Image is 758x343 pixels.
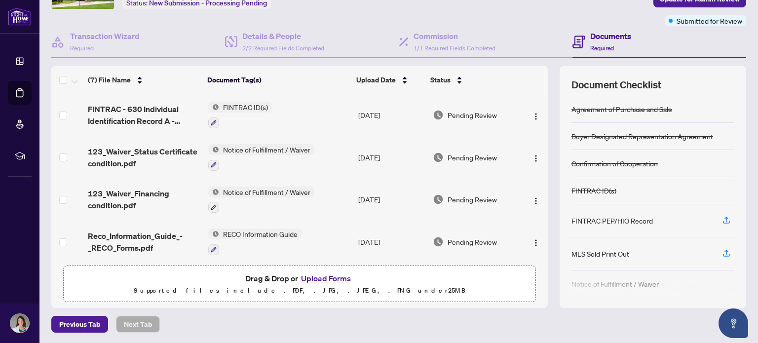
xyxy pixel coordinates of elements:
button: Logo [528,107,544,123]
span: Required [590,44,614,52]
img: Document Status [433,194,444,205]
th: Upload Date [352,66,426,94]
span: RECO Information Guide [219,229,302,239]
span: FINTRAC - 630 Individual Identification Record A - PropTx-OREA_[DATE] 14_49_49.pdf [88,103,200,127]
img: Logo [532,113,540,120]
div: FINTRAC ID(s) [571,185,616,196]
button: Open asap [719,308,748,338]
th: Document Tag(s) [203,66,353,94]
span: Reco_Information_Guide_-_RECO_Forms.pdf [88,230,200,254]
span: 123_Waiver_Status Certificate condition.pdf [88,146,200,169]
button: Status IconFINTRAC ID(s) [208,102,272,128]
button: Logo [528,234,544,250]
span: Drag & Drop or [245,272,354,285]
button: Upload Forms [298,272,354,285]
span: Pending Review [448,194,497,205]
span: Required [70,44,94,52]
img: Logo [532,154,540,162]
span: Notice of Fulfillment / Waiver [219,187,314,197]
button: Logo [528,191,544,207]
span: 2/2 Required Fields Completed [242,44,324,52]
h4: Details & People [242,30,324,42]
span: Pending Review [448,152,497,163]
div: Confirmation of Cooperation [571,158,658,169]
button: Status IconNotice of Fulfillment / Waiver [208,144,314,171]
span: 123_Waiver_Financing condition.pdf [88,188,200,211]
span: Status [430,75,451,85]
span: Previous Tab [59,316,100,332]
span: Pending Review [448,110,497,120]
span: FINTRAC ID(s) [219,102,272,113]
img: Document Status [433,236,444,247]
th: (7) File Name [84,66,203,94]
h4: Transaction Wizard [70,30,140,42]
td: [DATE] [354,94,429,136]
button: Logo [528,150,544,165]
img: Status Icon [208,144,219,155]
p: Supported files include .PDF, .JPG, .JPEG, .PNG under 25 MB [70,285,530,297]
img: Status Icon [208,229,219,239]
button: Next Tab [116,316,160,333]
img: logo [8,7,32,26]
img: Status Icon [208,102,219,113]
button: Status IconNotice of Fulfillment / Waiver [208,187,314,213]
span: Document Checklist [571,78,661,92]
td: [DATE] [354,136,429,179]
span: Upload Date [356,75,396,85]
span: 1/1 Required Fields Completed [414,44,495,52]
img: Logo [532,197,540,205]
h4: Documents [590,30,631,42]
td: [DATE] [354,179,429,221]
div: FINTRAC PEP/HIO Record [571,215,653,226]
div: Buyer Designated Representation Agreement [571,131,713,142]
h4: Commission [414,30,495,42]
img: Logo [532,239,540,247]
span: Submitted for Review [677,15,742,26]
button: Status IconRECO Information Guide [208,229,302,255]
span: (7) File Name [88,75,131,85]
button: Previous Tab [51,316,108,333]
img: Profile Icon [10,314,29,333]
span: Pending Review [448,236,497,247]
th: Status [426,66,519,94]
img: Document Status [433,110,444,120]
span: Notice of Fulfillment / Waiver [219,144,314,155]
div: Notice of Fulfillment / Waiver [571,278,659,289]
img: Document Status [433,152,444,163]
img: Status Icon [208,187,219,197]
div: MLS Sold Print Out [571,248,629,259]
span: Drag & Drop orUpload FormsSupported files include .PDF, .JPG, .JPEG, .PNG under25MB [64,266,535,303]
td: [DATE] [354,221,429,263]
div: Agreement of Purchase and Sale [571,104,672,114]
